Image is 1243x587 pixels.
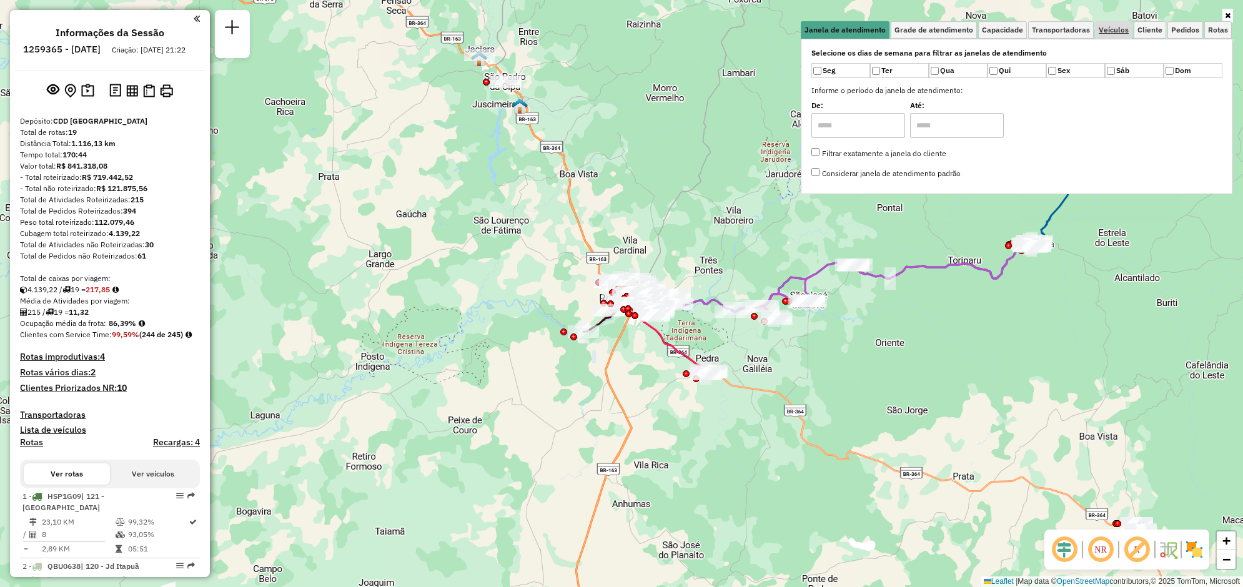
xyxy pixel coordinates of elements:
div: Distância Total: [20,138,200,149]
div: Atividade não roteirizada - MANOEL MESSIAS SANTA [633,294,665,307]
div: Atividade não roteirizada - GLEYCE GOMES MENDES [631,290,662,302]
input: Considerar janela de atendimento padrão [811,168,820,176]
td: 23,10 KM [41,516,115,528]
div: Map data © contributors,© 2025 TomTom, Microsoft [981,576,1243,587]
i: % de utilização do peso [119,577,129,585]
strong: 30 [145,240,154,249]
div: Atividade não roteirizada - BAR DA CACHOEIRA [1126,527,1157,540]
div: Atividade não roteirizada - ANDRE LUIZ PIRES 018 [601,274,632,286]
div: Total de Atividades não Roteirizadas: [20,239,200,250]
strong: 61 [137,251,146,260]
img: Fluxo de ruas [1158,540,1178,560]
div: Total de Pedidos não Roteirizados: [20,250,200,262]
label: Qua [929,63,988,78]
i: Distância Total [29,577,37,585]
a: Nova sessão e pesquisa [220,15,245,43]
a: OpenStreetMap [1057,577,1110,586]
strong: 1.116,13 km [71,139,116,148]
div: Média de Atividades por viagem: [20,295,200,307]
div: Atividade não roteirizada - BRAMBILA SUPERMERCAD [632,302,663,315]
strong: 394 [123,206,136,215]
span: Veículos [1099,26,1129,34]
div: Atividade não roteirizada - JOSE AILTON BARBOSA LIMA [1126,526,1157,539]
span: HSP1G09 [47,491,81,501]
h4: Clientes Priorizados NR: [20,383,200,393]
h4: Recargas: 4 [153,437,200,448]
em: Opções [176,492,184,500]
strong: R$ 121.875,56 [96,184,147,193]
span: Cliente [1137,26,1162,34]
i: Total de Atividades [20,308,27,316]
div: Atividade não roteirizada - 60.982.443 FABIO FERREIRA DA SILVA [641,303,673,315]
label: Seg [811,63,870,78]
img: SÃO JOSÉ DO POVO [800,292,816,308]
div: Atividade não roteirizada - THAYNARA FERREIRA DIAS [464,49,495,61]
h4: Transportadoras [20,410,200,420]
em: Rotas cross docking consideradas [186,331,192,338]
em: Média calculada utilizando a maior ocupação (%Peso ou %Cubagem) de cada rota da sessão. Rotas cro... [139,320,145,327]
div: Atividade não roteirizada - FRANCISCO BATISTA DA [1122,517,1153,530]
a: Zoom out [1217,550,1236,569]
label: Filtrar exatamente a janela do cliente [811,148,946,159]
div: Total de caixas por viagem: [20,273,200,284]
div: Tempo total: [20,149,200,160]
div: Total de Pedidos Roteirizados: [20,205,200,217]
a: Zoom in [1217,531,1236,550]
td: 05:51 [127,543,188,555]
h4: Rotas vários dias: [20,367,200,378]
label: Ter [870,63,929,78]
img: Exibir/Ocultar setores [1184,540,1204,560]
button: Painel de Sugestão [79,81,97,101]
span: Capacidade [982,26,1023,34]
span: Exibir rótulo [1122,535,1152,565]
strong: 215 [131,195,144,204]
em: Rota exportada [187,492,195,500]
div: Cubagem total roteirizado: [20,228,200,239]
strong: 99,59% [112,330,139,339]
td: / [22,528,29,541]
strong: 2 [91,367,96,378]
strong: R$ 719.442,52 [82,172,133,182]
strong: 19 [68,127,77,137]
div: Atividade não roteirizada - JUCINETE MARIA DE ALMEIDA 01669292126 [608,280,640,292]
div: Atividade não roteirizada - BAR E CONVENIENCIA D [608,297,639,309]
td: 96,58% [131,575,194,587]
i: Total de Atividades [29,531,37,538]
td: 8 [41,528,115,541]
button: Visualizar relatório de Roteirização [124,82,141,99]
div: Valor total: [20,160,200,172]
div: Atividade não roteirizada - MERCADO MASTER LTDA [636,305,667,318]
strong: 10 [117,382,127,393]
label: Qui [988,63,1046,78]
i: Meta Caixas/viagem: 222,69 Diferença: -4,84 [112,286,119,293]
td: 93,05% [127,528,188,541]
i: Total de rotas [46,308,54,316]
button: Ver rotas [24,463,110,485]
span: Ocultar NR [1086,535,1116,565]
label: Considerar janela de atendimento padrão [811,168,961,179]
h6: 1259365 - [DATE] [23,44,101,55]
div: Criação: [DATE] 21:22 [107,44,191,56]
input: Filtrar exatamente a janela do cliente [811,148,820,156]
div: Atividade não roteirizada - EDYLAINE DA SILVA SO [617,286,648,298]
button: Imprimir Rotas [157,82,176,100]
input: Ter [872,67,880,75]
span: Pedidos [1171,26,1199,34]
td: 99,32% [127,516,188,528]
td: 32,49 KM [41,575,119,587]
span: Rotas [1208,26,1228,34]
td: 2,89 KM [41,543,115,555]
img: JUSCIMEIRA [512,98,528,114]
h4: Lista de veículos [20,425,200,435]
input: Sáb [1107,67,1115,75]
a: Rotas [20,437,43,448]
span: Transportadoras [1032,26,1090,34]
label: Selecione os dias de semana para filtrar as janelas de atendimento [811,47,1222,59]
strong: 11,32 [69,307,89,317]
div: Atividade não roteirizada - ALESSANDRO LACERDA D [639,309,670,322]
i: % de utilização da cubagem [116,531,125,538]
span: − [1222,551,1231,567]
span: Ocupação média da frota: [20,318,106,328]
i: % de utilização do peso [116,518,125,526]
td: = [22,543,29,555]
